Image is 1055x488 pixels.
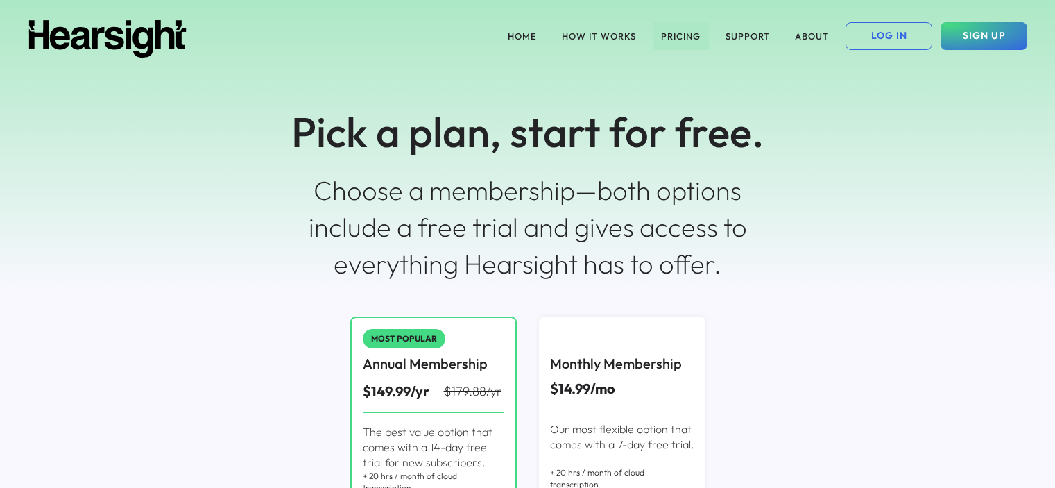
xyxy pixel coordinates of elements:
button: HOW IT WORKS [554,22,644,50]
div: Annual Membership [363,354,488,373]
div: $149.99/yr [363,382,444,401]
div: $14.99/mo [550,379,615,398]
div: The best value option that comes with a 14-day free trial for new subscribers. [363,424,504,471]
button: ABOUT [787,22,837,50]
button: LOG IN [846,22,932,50]
button: PRICING [653,22,709,50]
div: Pick a plan, start for free. [291,103,764,161]
div: MOST POPULAR [371,335,437,343]
img: Hearsight logo [28,20,187,58]
button: SIGN UP [941,22,1027,50]
div: Choose a membership—both options include a free trial and gives access to everything Hearsight ha... [302,172,753,283]
s: $179.88/yr [444,383,501,399]
div: Monthly Membership [550,354,682,373]
button: SUPPORT [717,22,778,50]
button: HOME [499,22,545,50]
div: Our most flexible option that comes with a 7-day free trial. [550,421,694,453]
